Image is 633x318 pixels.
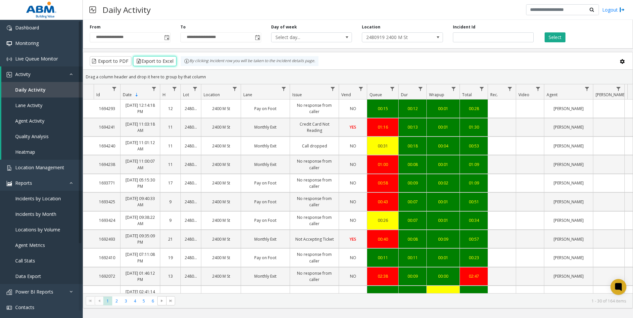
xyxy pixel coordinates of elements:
[15,211,56,217] span: Incidents by Month
[431,161,456,168] a: 00:01
[163,92,166,98] span: H
[464,217,484,223] a: 00:34
[164,161,176,168] a: 11
[403,124,422,130] div: 00:13
[245,143,286,149] a: Monthly Exit
[294,195,335,208] a: No response from caller
[243,92,252,98] span: Lane
[343,124,363,130] a: YES
[545,32,565,42] button: Select
[205,217,237,223] a: 2400 M St
[98,273,116,279] a: 1692072
[7,305,12,310] img: 'icon'
[124,121,156,134] a: [DATE] 11:03:18 AM
[371,255,394,261] div: 00:11
[7,165,12,171] img: 'icon'
[464,292,484,298] div: 01:14
[294,251,335,264] a: No response from caller
[431,292,456,298] a: 00:38
[464,124,484,130] div: 01:30
[180,24,186,30] label: To
[328,84,337,93] a: Issue Filter Menu
[350,106,356,111] span: NO
[477,84,486,93] a: Total Filter Menu
[15,242,45,248] span: Agent Metrics
[431,143,456,149] div: 00:04
[350,124,356,130] span: YES
[179,298,626,304] kendo-pager-info: 1 - 30 of 164 items
[431,105,456,112] a: 00:01
[350,218,356,223] span: NO
[371,180,394,186] a: 00:58
[183,92,189,98] span: Lot
[279,84,288,93] a: Lane Filter Menu
[98,105,116,112] a: 1694293
[133,56,176,66] button: Export to Excel
[343,236,363,242] a: YES
[205,255,237,261] a: 2400 M St
[185,255,197,261] a: 2480919
[464,236,484,242] div: 00:57
[416,84,425,93] a: Dur Filter Menu
[245,273,286,279] a: Monthly Exit
[403,255,422,261] a: 00:11
[403,217,422,223] a: 00:07
[184,59,189,64] img: infoIcon.svg
[403,180,422,186] a: 00:09
[15,133,49,139] span: Quality Analysis
[371,236,394,242] a: 00:40
[490,92,498,98] span: Rec.
[431,199,456,205] div: 00:01
[205,236,237,242] a: 2400 M St
[464,199,484,205] a: 00:51
[245,255,286,261] a: Pay on Foot
[148,297,157,305] span: Page 6
[431,273,456,279] div: 00:00
[506,84,514,93] a: Rec. Filter Menu
[15,71,30,77] span: Activity
[164,273,176,279] a: 13
[245,217,286,223] a: Pay on Foot
[294,177,335,189] a: No response from caller
[431,255,456,261] a: 00:01
[164,236,176,242] a: 21
[350,162,356,167] span: NO
[362,24,380,30] label: Location
[168,298,173,303] span: Go to the last page
[164,199,176,205] a: 9
[185,292,197,298] a: 2480919
[619,6,625,13] img: logout
[371,273,394,279] a: 02:38
[371,292,394,298] a: 00:09
[124,177,156,189] a: [DATE] 05:15:30 PM
[388,84,397,93] a: Queue Filter Menu
[431,236,456,242] div: 00:09
[362,33,426,42] span: 2480919 2400 M St
[205,105,237,112] a: 2400 M St
[15,273,41,279] span: Data Export
[204,92,220,98] span: Location
[98,180,116,186] a: 1693771
[99,2,154,18] h3: Daily Activity
[185,273,197,279] a: 2480919
[464,180,484,186] a: 01:09
[15,226,60,233] span: Locations by Volume
[403,273,422,279] a: 00:09
[294,121,335,134] a: Credit Card Not Reading
[403,143,422,149] a: 00:18
[464,161,484,168] a: 01:09
[431,217,456,223] a: 00:01
[245,292,286,298] a: Monthly Exit
[7,57,12,62] img: 'icon'
[15,102,42,108] span: Lane Activity
[205,273,237,279] a: 2400 M St
[1,129,83,144] a: Quality Analysis
[371,124,394,130] a: 01:16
